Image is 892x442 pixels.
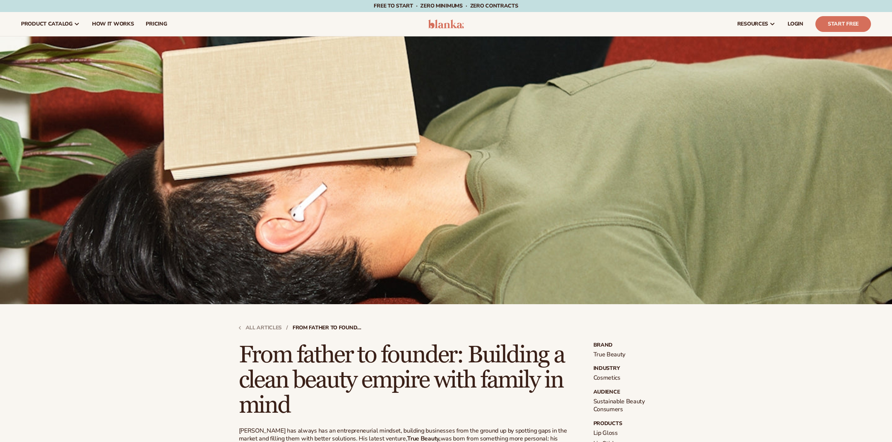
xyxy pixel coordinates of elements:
[286,325,288,330] strong: /
[92,21,134,27] span: How It Works
[737,21,768,27] span: resources
[86,12,140,36] a: How It Works
[239,342,569,418] h1: From father to founder: Building a clean beauty empire with family in mind
[593,351,654,359] p: True Beauty
[146,21,167,27] span: pricing
[21,21,72,27] span: product catalog
[374,2,518,9] span: Free to start · ZERO minimums · ZERO contracts
[593,429,654,437] p: Lip Gloss
[593,389,654,395] strong: Audience
[593,366,654,371] strong: Industry
[239,325,282,330] a: All articles
[788,21,803,27] span: LOGIN
[293,325,364,330] strong: From father to founder: Building a clean beauty empire with family in mind
[593,374,654,382] p: Cosmetics
[140,12,173,36] a: pricing
[782,12,809,36] a: LOGIN
[15,12,86,36] a: product catalog
[815,16,871,32] a: Start Free
[731,12,782,36] a: resources
[428,20,464,29] img: logo
[593,342,654,348] strong: Brand
[593,398,654,413] p: Sustainable Beauty Consumers
[593,421,654,426] strong: Products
